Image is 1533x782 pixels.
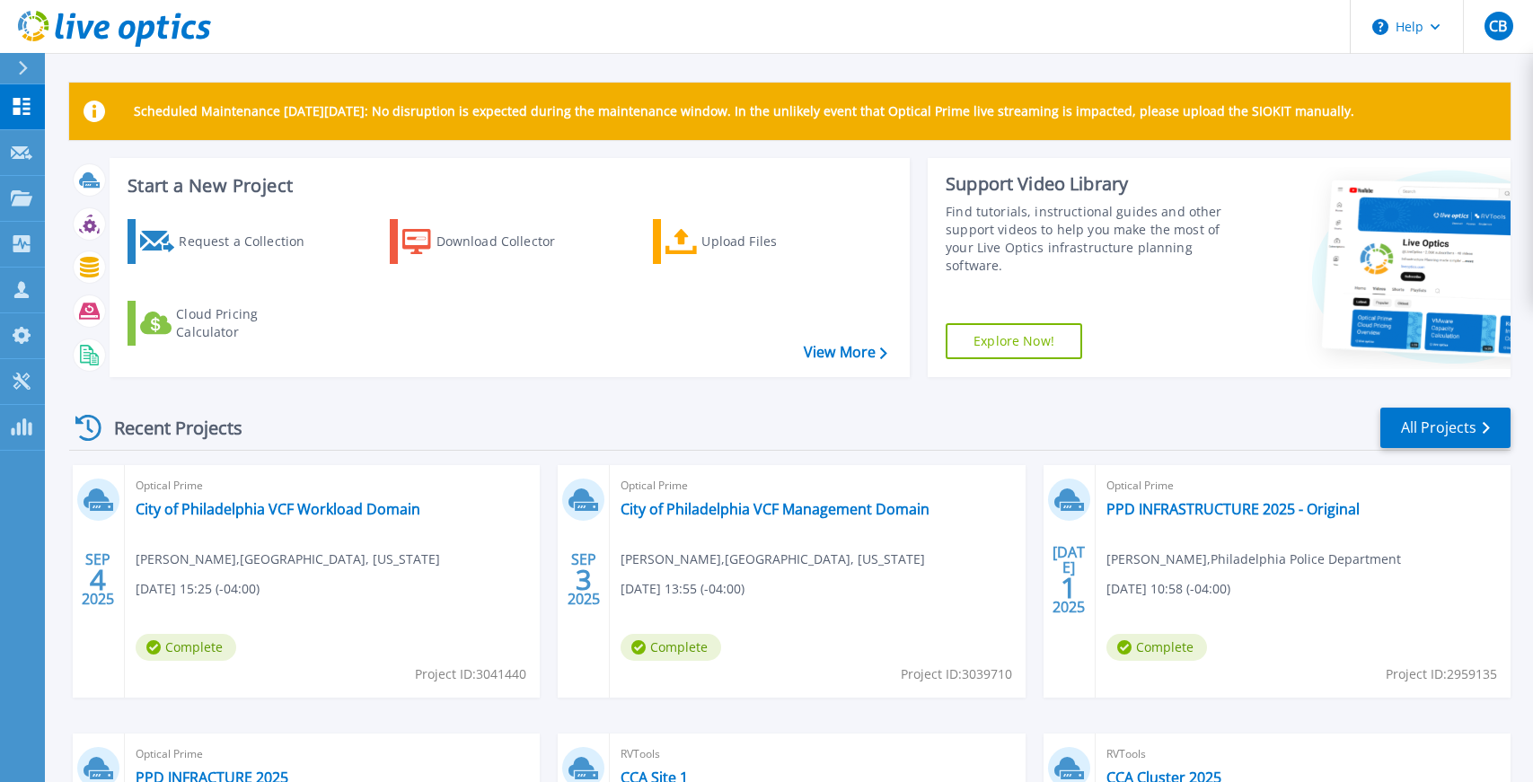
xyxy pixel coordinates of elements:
a: Cloud Pricing Calculator [128,301,328,346]
span: Complete [621,634,721,661]
a: Explore Now! [946,323,1082,359]
a: Download Collector [390,219,590,264]
span: RVTools [621,744,1014,764]
div: Recent Projects [69,406,267,450]
span: Project ID: 2959135 [1386,664,1497,684]
span: 4 [90,572,106,587]
a: City of Philadelphia VCF Management Domain [621,500,929,518]
div: Upload Files [701,224,845,259]
span: [DATE] 10:58 (-04:00) [1106,579,1230,599]
span: Complete [136,634,236,661]
span: Optical Prime [1106,476,1500,496]
span: RVTools [1106,744,1500,764]
div: Support Video Library [946,172,1240,196]
a: View More [804,344,887,361]
a: Request a Collection [128,219,328,264]
div: Cloud Pricing Calculator [176,305,320,341]
div: [DATE] 2025 [1052,547,1086,612]
div: Request a Collection [179,224,322,259]
a: PPD INFRASTRUCTURE 2025 - Original [1106,500,1360,518]
div: Download Collector [436,224,580,259]
span: Complete [1106,634,1207,661]
span: Project ID: 3041440 [415,664,526,684]
span: Optical Prime [621,476,1014,496]
span: 1 [1061,580,1077,595]
span: [DATE] 15:25 (-04:00) [136,579,260,599]
span: [DATE] 13:55 (-04:00) [621,579,744,599]
span: Project ID: 3039710 [901,664,1012,684]
span: Optical Prime [136,476,529,496]
div: Find tutorials, instructional guides and other support videos to help you make the most of your L... [946,203,1240,275]
div: SEP 2025 [567,547,601,612]
div: SEP 2025 [81,547,115,612]
a: City of Philadelphia VCF Workload Domain [136,500,420,518]
span: CB [1489,19,1507,33]
a: All Projects [1380,408,1511,448]
a: Upload Files [653,219,853,264]
p: Scheduled Maintenance [DATE][DATE]: No disruption is expected during the maintenance window. In t... [134,104,1354,119]
h3: Start a New Project [128,176,886,196]
span: [PERSON_NAME] , [GEOGRAPHIC_DATA], [US_STATE] [136,549,440,569]
span: [PERSON_NAME] , [GEOGRAPHIC_DATA], [US_STATE] [621,549,925,569]
span: Optical Prime [136,744,529,764]
span: 3 [576,572,592,587]
span: [PERSON_NAME] , Philadelphia Police Department [1106,549,1401,569]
